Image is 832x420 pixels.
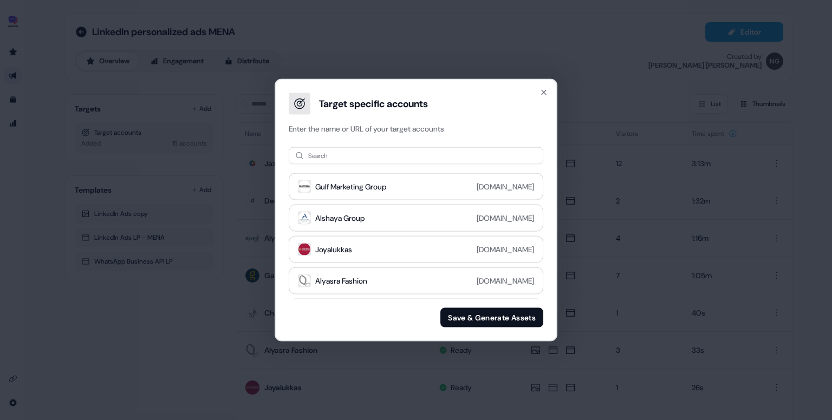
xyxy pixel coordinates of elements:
[477,213,534,224] div: [DOMAIN_NAME]
[477,244,534,255] div: [DOMAIN_NAME]
[440,307,543,327] button: Save & Generate Assets
[315,181,386,192] div: Gulf Marketing Group
[477,181,534,192] div: [DOMAIN_NAME]
[315,244,352,255] div: Joyalukkas
[319,97,428,110] h3: Target specific accounts
[284,123,548,134] p: Enter the name or URL of your target accounts
[477,275,534,286] div: [DOMAIN_NAME]
[315,275,367,286] div: Alyasra Fashion
[315,213,365,224] div: Alshaya Group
